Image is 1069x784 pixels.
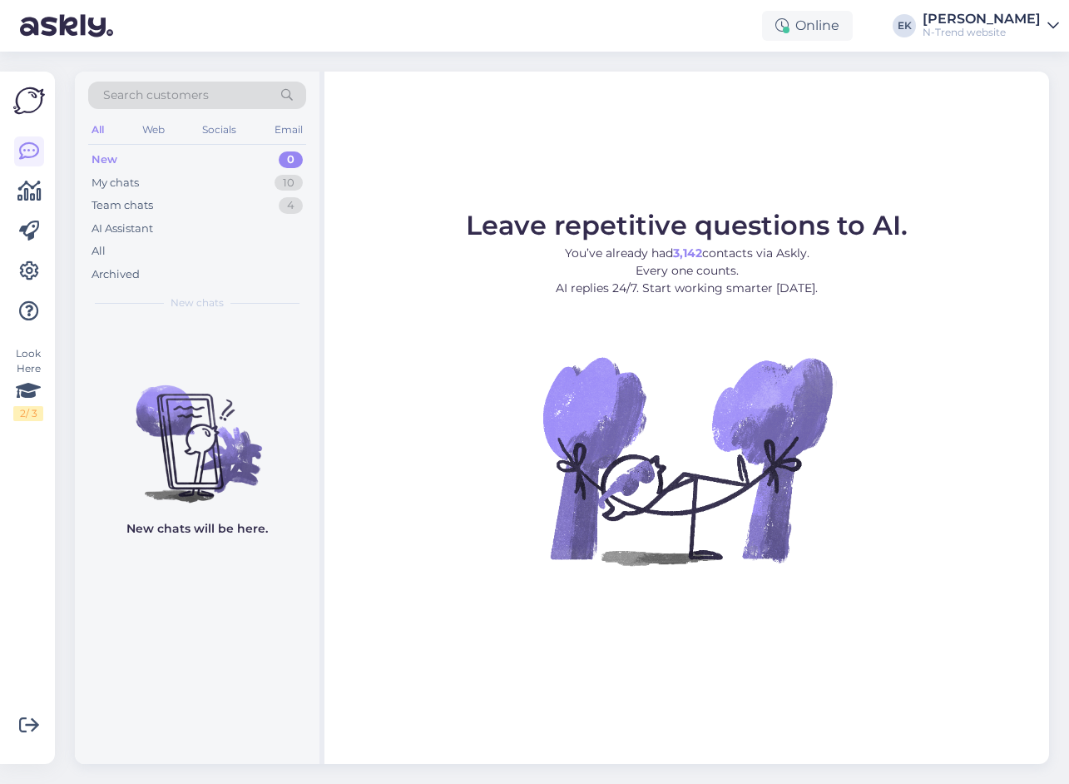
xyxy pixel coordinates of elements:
[923,26,1041,39] div: N-Trend website
[92,243,106,260] div: All
[673,246,702,261] b: 3,142
[88,119,107,141] div: All
[75,355,319,505] img: No chats
[923,12,1041,26] div: [PERSON_NAME]
[537,310,837,610] img: No Chat active
[271,119,306,141] div: Email
[893,14,916,37] div: EK
[13,346,43,421] div: Look Here
[103,87,209,104] span: Search customers
[279,151,303,168] div: 0
[13,85,45,117] img: Askly Logo
[92,151,117,168] div: New
[13,406,43,421] div: 2 / 3
[466,209,908,241] span: Leave repetitive questions to AI.
[923,12,1059,39] a: [PERSON_NAME]N-Trend website
[126,520,268,538] p: New chats will be here.
[92,221,153,237] div: AI Assistant
[762,11,853,41] div: Online
[466,245,908,297] p: You’ve already had contacts via Askly. Every one counts. AI replies 24/7. Start working smarter [...
[279,197,303,214] div: 4
[199,119,240,141] div: Socials
[92,266,140,283] div: Archived
[92,197,153,214] div: Team chats
[171,295,224,310] span: New chats
[275,175,303,191] div: 10
[92,175,139,191] div: My chats
[139,119,168,141] div: Web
